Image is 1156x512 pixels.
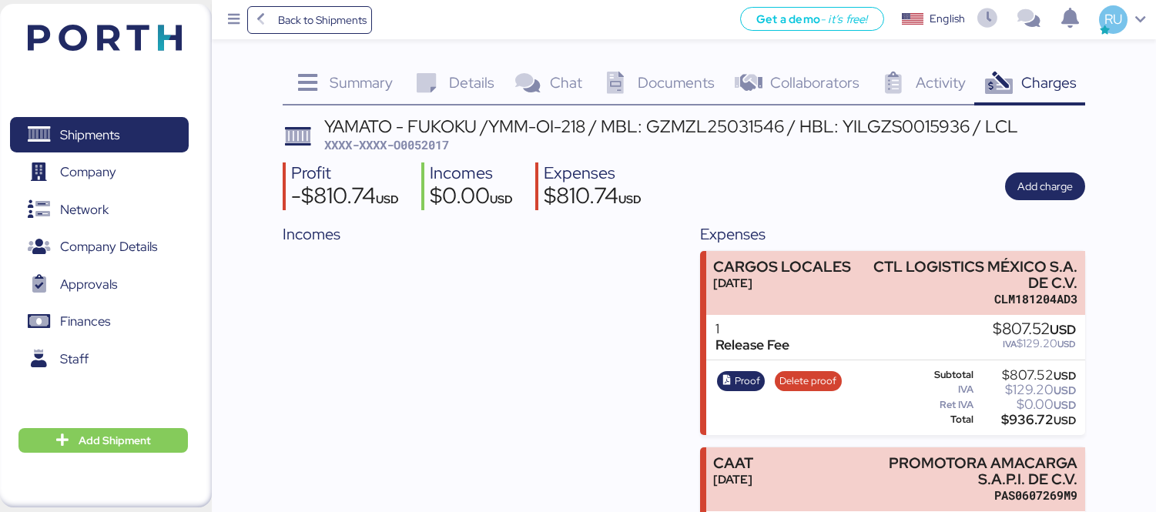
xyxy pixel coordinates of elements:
[10,304,189,340] a: Finances
[330,72,393,92] span: Summary
[713,455,753,471] div: CAAT
[60,273,117,296] span: Approvals
[910,370,973,380] div: Subtotal
[715,321,789,337] div: 1
[859,487,1078,504] div: PAS0607269M9
[1104,9,1122,29] span: RU
[283,223,668,246] div: Incomes
[638,72,715,92] span: Documents
[859,455,1078,487] div: PROMOTORA AMACARGA S.A.P.I. DE C.V.
[1054,413,1076,427] span: USD
[10,341,189,376] a: Staff
[18,428,188,453] button: Add Shipment
[713,471,753,487] div: [DATE]
[993,321,1076,338] div: $807.52
[278,11,367,29] span: Back to Shipments
[770,72,859,92] span: Collaborators
[1054,383,1076,397] span: USD
[10,155,189,190] a: Company
[324,137,449,152] span: XXXX-XXXX-O0052017
[910,400,973,410] div: Ret IVA
[775,371,842,391] button: Delete proof
[977,399,1076,410] div: $0.00
[993,338,1076,350] div: $129.20
[930,11,965,27] div: English
[618,192,642,206] span: USD
[1017,177,1073,196] span: Add charge
[60,161,116,183] span: Company
[700,223,1085,246] div: Expenses
[715,337,789,353] div: Release Fee
[910,384,973,395] div: IVA
[10,229,189,265] a: Company Details
[449,72,494,92] span: Details
[859,259,1078,291] div: CTL LOGISTICS MÉXICO S.A. DE C.V.
[376,192,399,206] span: USD
[221,7,247,33] button: Menu
[1054,398,1076,412] span: USD
[10,192,189,227] a: Network
[735,373,760,390] span: Proof
[1003,338,1017,350] span: IVA
[291,185,399,211] div: -$810.74
[1005,172,1085,200] button: Add charge
[977,384,1076,396] div: $129.20
[60,199,109,221] span: Network
[10,266,189,302] a: Approvals
[1021,72,1077,92] span: Charges
[60,310,110,333] span: Finances
[60,236,157,258] span: Company Details
[1057,338,1076,350] span: USD
[717,371,765,391] button: Proof
[916,72,966,92] span: Activity
[713,275,851,291] div: [DATE]
[910,414,973,425] div: Total
[60,124,119,146] span: Shipments
[79,431,151,450] span: Add Shipment
[779,373,836,390] span: Delete proof
[713,259,851,275] div: CARGOS LOCALES
[1050,321,1076,338] span: USD
[430,185,513,211] div: $0.00
[550,72,582,92] span: Chat
[430,162,513,185] div: Incomes
[1054,369,1076,383] span: USD
[324,118,1018,135] div: YAMATO - FUKOKU /YMM-OI-218 / MBL: GZMZL25031546 / HBL: YILGZS0015936 / LCL
[977,414,1076,426] div: $936.72
[859,291,1078,307] div: CLM181204AD3
[544,162,642,185] div: Expenses
[10,117,189,152] a: Shipments
[291,162,399,185] div: Profit
[247,6,373,34] a: Back to Shipments
[60,348,89,370] span: Staff
[490,192,513,206] span: USD
[977,370,1076,381] div: $807.52
[544,185,642,211] div: $810.74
